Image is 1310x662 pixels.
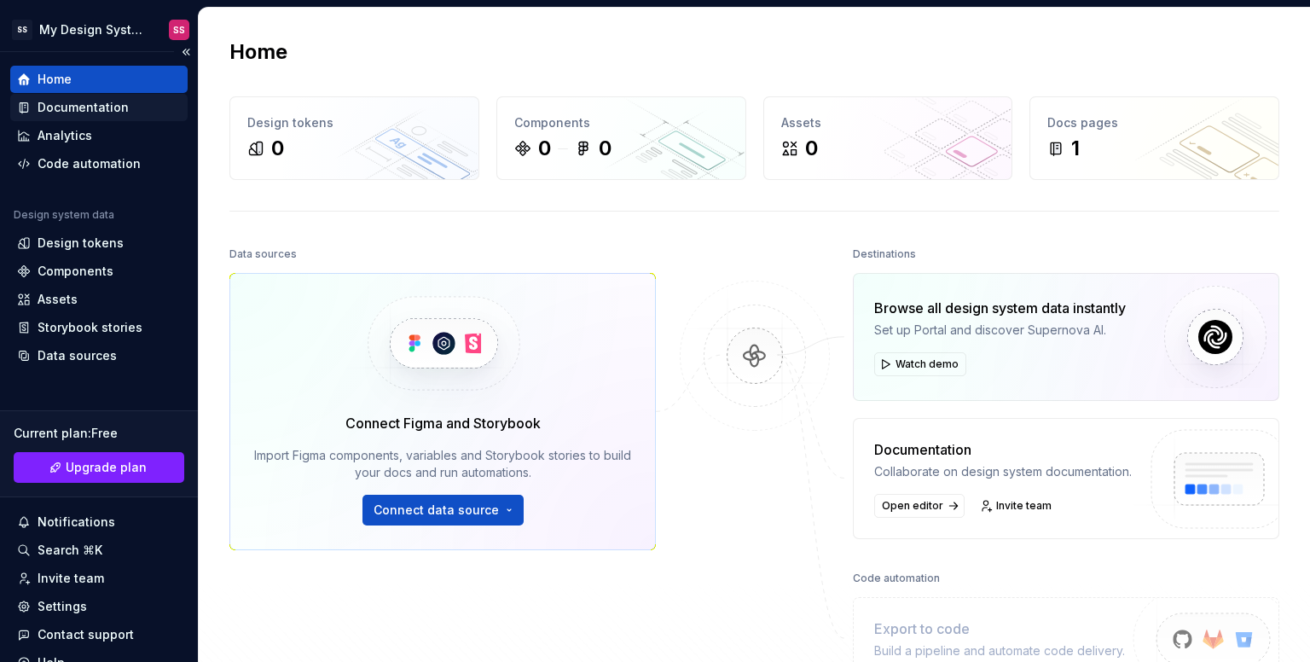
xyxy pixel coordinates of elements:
[853,566,940,590] div: Code automation
[874,642,1125,659] div: Build a pipeline and automate code delivery.
[10,508,188,536] button: Notifications
[874,494,965,518] a: Open editor
[38,319,142,336] div: Storybook stories
[874,322,1126,339] div: Set up Portal and discover Supernova AI.
[38,598,87,615] div: Settings
[10,537,188,564] button: Search ⌘K
[38,626,134,643] div: Contact support
[874,298,1126,318] div: Browse all design system data instantly
[10,314,188,341] a: Storybook stories
[781,114,995,131] div: Assets
[38,514,115,531] div: Notifications
[38,127,92,144] div: Analytics
[10,258,188,285] a: Components
[10,150,188,177] a: Code automation
[853,242,916,266] div: Destinations
[345,413,541,433] div: Connect Figma and Storybook
[10,94,188,121] a: Documentation
[896,357,959,371] span: Watch demo
[362,495,524,526] button: Connect data source
[38,155,141,172] div: Code automation
[38,291,78,308] div: Assets
[3,11,194,48] button: SSMy Design SystemSS
[874,439,1132,460] div: Documentation
[38,542,102,559] div: Search ⌘K
[38,235,124,252] div: Design tokens
[10,342,188,369] a: Data sources
[10,122,188,149] a: Analytics
[599,135,612,162] div: 0
[538,135,551,162] div: 0
[247,114,461,131] div: Design tokens
[10,66,188,93] a: Home
[874,463,1132,480] div: Collaborate on design system documentation.
[496,96,746,180] a: Components00
[66,459,147,476] span: Upgrade plan
[975,494,1059,518] a: Invite team
[874,352,966,376] button: Watch demo
[805,135,818,162] div: 0
[38,71,72,88] div: Home
[1047,114,1261,131] div: Docs pages
[10,565,188,592] a: Invite team
[229,242,297,266] div: Data sources
[1071,135,1080,162] div: 1
[229,38,287,66] h2: Home
[38,570,104,587] div: Invite team
[229,96,479,180] a: Design tokens0
[173,23,185,37] div: SS
[874,618,1125,639] div: Export to code
[254,447,631,481] div: Import Figma components, variables and Storybook stories to build your docs and run automations.
[10,229,188,257] a: Design tokens
[14,452,184,483] a: Upgrade plan
[39,21,148,38] div: My Design System
[174,40,198,64] button: Collapse sidebar
[38,263,113,280] div: Components
[996,499,1052,513] span: Invite team
[12,20,32,40] div: SS
[514,114,728,131] div: Components
[38,347,117,364] div: Data sources
[14,208,114,222] div: Design system data
[14,425,184,442] div: Current plan : Free
[10,621,188,648] button: Contact support
[882,499,943,513] span: Open editor
[38,99,129,116] div: Documentation
[374,502,499,519] span: Connect data source
[1029,96,1279,180] a: Docs pages1
[10,286,188,313] a: Assets
[271,135,284,162] div: 0
[763,96,1013,180] a: Assets0
[10,593,188,620] a: Settings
